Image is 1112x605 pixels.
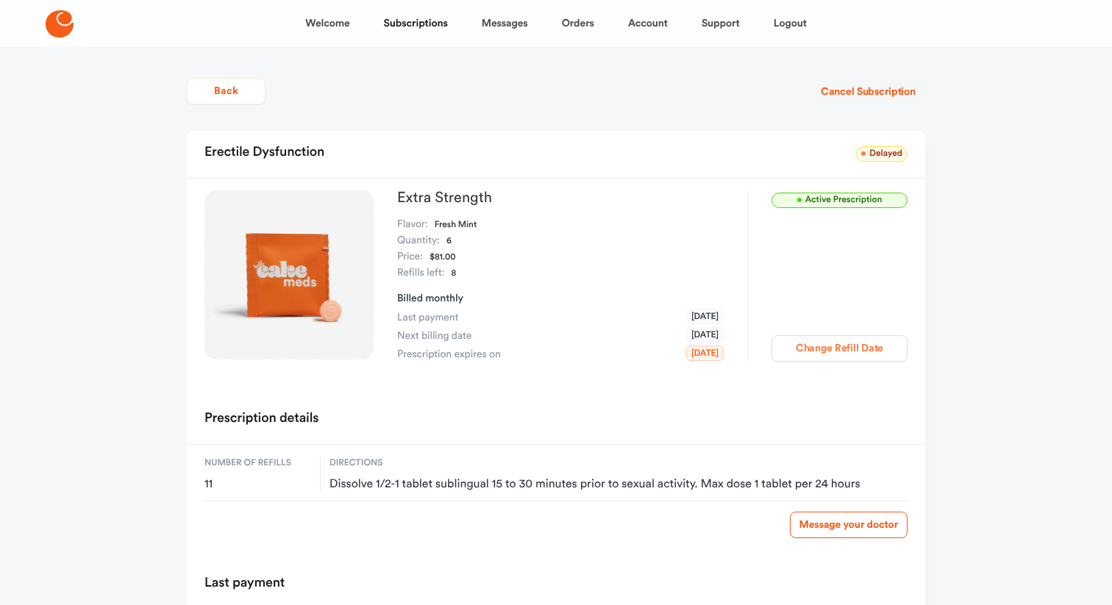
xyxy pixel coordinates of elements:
[702,6,740,41] a: Support
[397,233,440,249] dt: Quantity:
[628,6,668,41] a: Account
[204,457,311,470] span: Number of refills
[446,233,452,249] dd: 6
[397,293,463,304] span: Billed monthly
[204,570,285,597] h2: Last payment
[774,6,807,41] a: Logout
[771,335,908,362] button: Change Refill Date
[204,406,318,432] h2: Prescription details
[204,140,324,166] h2: Erectile Dysfunction
[771,193,908,208] span: Active Prescription
[187,78,265,104] button: Back
[435,217,477,233] dd: Fresh Mint
[397,329,471,343] span: Next billing date
[384,6,448,41] a: Subscriptions
[329,457,908,470] span: Directions
[397,217,428,233] dt: Flavor:
[305,6,349,41] a: Welcome
[451,265,456,282] dd: 8
[811,79,925,105] button: Cancel Subscription
[329,477,908,492] span: Dissolve 1/2-1 tablet sublingual 15 to 30 minutes prior to sexual activity. Max dose 1 tablet per...
[686,309,724,324] span: [DATE]
[397,265,444,282] dt: Refills left:
[397,249,423,265] dt: Price:
[482,6,528,41] a: Messages
[204,477,311,492] span: 11
[397,347,501,362] span: Prescription expires on
[397,310,458,325] span: Last payment
[204,190,374,359] img: Extra Strength
[686,327,724,343] span: [DATE]
[686,346,724,361] span: [DATE]
[790,512,908,538] a: Message your doctor
[397,190,724,205] h3: Extra Strength
[856,146,908,162] span: Delayed
[562,6,594,41] a: Orders
[430,249,456,265] dd: $81.00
